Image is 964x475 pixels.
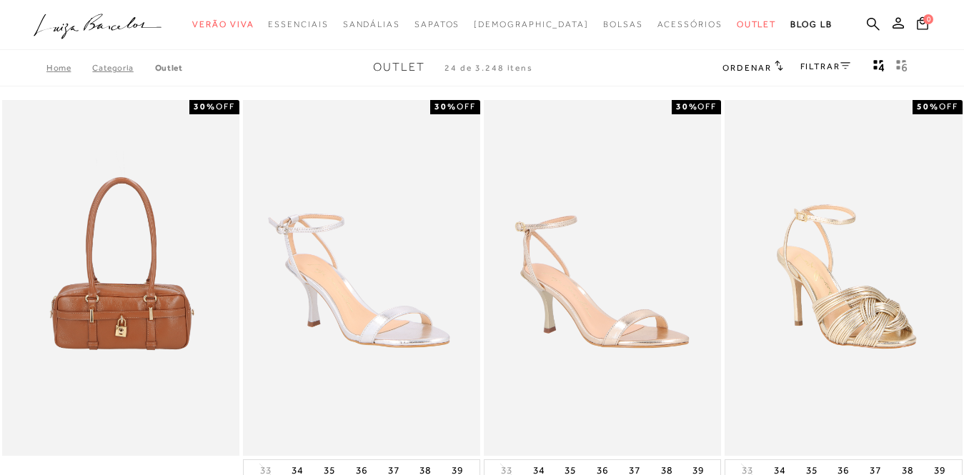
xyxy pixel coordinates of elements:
[192,11,254,38] a: noSubCategoriesText
[414,19,459,29] span: Sapatos
[676,101,698,111] strong: 30%
[268,19,328,29] span: Essenciais
[485,102,720,454] img: SANDÁLIA DE TIRAS FINAS METALIZADA DOURADA E SALTO ALTO FINO
[457,101,476,111] span: OFF
[4,102,238,454] a: BOLSA RETANGULAR COM ALÇAS ALONGADAS EM COURO CARAMELO MÉDIA BOLSA RETANGULAR COM ALÇAS ALONGADAS...
[790,11,832,38] a: BLOG LB
[244,102,479,454] a: SANDÁLIA DE TIRAS FINAS METALIZADA PRATA E SALTO ALTO FINO SANDÁLIA DE TIRAS FINAS METALIZADA PRA...
[737,11,777,38] a: noSubCategoriesText
[474,19,589,29] span: [DEMOGRAPHIC_DATA]
[192,19,254,29] span: Verão Viva
[92,63,154,73] a: Categoria
[939,101,958,111] span: OFF
[697,101,717,111] span: OFF
[800,61,850,71] a: FILTRAR
[194,101,216,111] strong: 30%
[913,16,933,35] button: 0
[155,63,183,73] a: Outlet
[444,63,533,73] span: 24 de 3.248 itens
[244,102,479,454] img: SANDÁLIA DE TIRAS FINAS METALIZADA PRATA E SALTO ALTO FINO
[892,59,912,77] button: gridText6Desc
[485,102,720,454] a: SANDÁLIA DE TIRAS FINAS METALIZADA DOURADA E SALTO ALTO FINO SANDÁLIA DE TIRAS FINAS METALIZADA D...
[657,11,722,38] a: noSubCategoriesText
[790,19,832,29] span: BLOG LB
[343,19,400,29] span: Sandálias
[603,19,643,29] span: Bolsas
[474,11,589,38] a: noSubCategoriesText
[4,102,238,454] img: BOLSA RETANGULAR COM ALÇAS ALONGADAS EM COURO CARAMELO MÉDIA
[603,11,643,38] a: noSubCategoriesText
[657,19,722,29] span: Acessórios
[726,102,960,454] a: SANDÁLIA SALTO ALTO MULTITIRAS ROLOTÊ DOURADO SANDÁLIA SALTO ALTO MULTITIRAS ROLOTÊ DOURADO
[722,63,771,73] span: Ordenar
[726,102,960,454] img: SANDÁLIA SALTO ALTO MULTITIRAS ROLOTÊ DOURADO
[373,61,425,74] span: Outlet
[268,11,328,38] a: noSubCategoriesText
[343,11,400,38] a: noSubCategoriesText
[434,101,457,111] strong: 30%
[923,14,933,24] span: 0
[737,19,777,29] span: Outlet
[917,101,939,111] strong: 50%
[869,59,889,77] button: Mostrar 4 produtos por linha
[46,63,92,73] a: Home
[216,101,235,111] span: OFF
[414,11,459,38] a: noSubCategoriesText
